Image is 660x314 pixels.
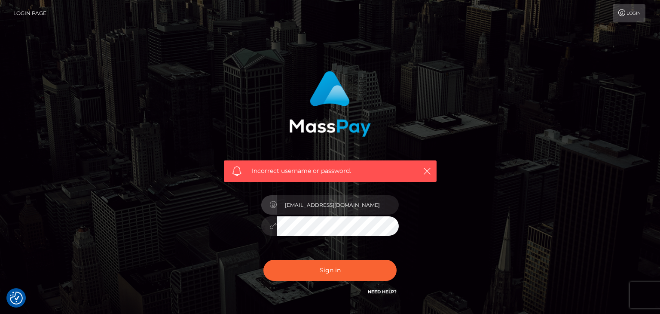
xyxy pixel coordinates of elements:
[263,260,397,281] button: Sign in
[368,289,397,295] a: Need Help?
[10,292,23,305] button: Consent Preferences
[13,4,46,22] a: Login Page
[252,166,409,175] span: Incorrect username or password.
[10,292,23,305] img: Revisit consent button
[613,4,645,22] a: Login
[289,71,371,137] img: MassPay Login
[277,195,399,215] input: Username...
